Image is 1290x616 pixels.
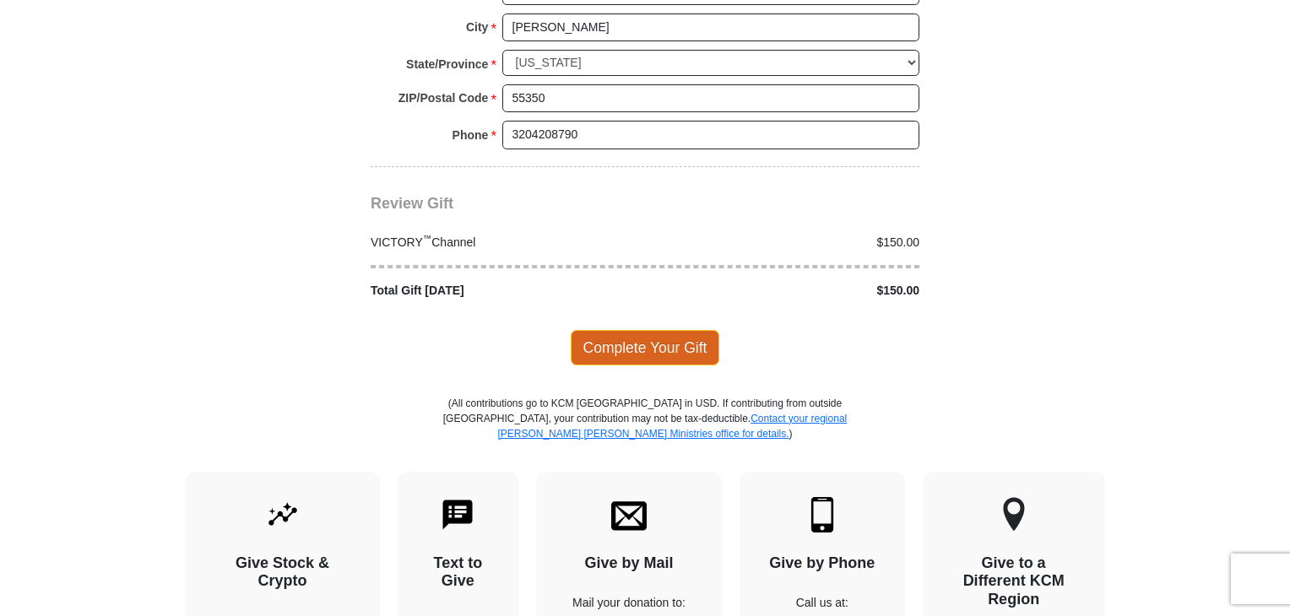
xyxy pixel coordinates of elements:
[497,413,847,440] a: Contact your regional [PERSON_NAME] [PERSON_NAME] Ministries office for details.
[566,594,692,612] p: Mail your donation to:
[423,233,432,243] sup: ™
[571,330,720,365] span: Complete Your Gift
[398,86,489,110] strong: ZIP/Postal Code
[466,15,488,39] strong: City
[769,554,875,573] h4: Give by Phone
[645,234,929,251] div: $150.00
[371,195,453,212] span: Review Gift
[215,554,350,591] h4: Give Stock & Crypto
[406,52,488,76] strong: State/Province
[952,554,1076,609] h4: Give to a Different KCM Region
[362,282,646,300] div: Total Gift [DATE]
[611,497,647,532] img: envelope.svg
[442,396,848,472] p: (All contributions go to KCM [GEOGRAPHIC_DATA] in USD. If contributing from outside [GEOGRAPHIC_D...
[566,554,692,573] h4: Give by Mail
[440,497,475,532] img: text-to-give.svg
[769,594,875,612] p: Call us at:
[453,123,489,147] strong: Phone
[645,282,929,300] div: $150.00
[362,234,646,251] div: VICTORY Channel
[427,554,490,591] h4: Text to Give
[805,497,840,532] img: mobile.svg
[265,497,301,532] img: give-by-stock.svg
[1002,497,1026,532] img: other-region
